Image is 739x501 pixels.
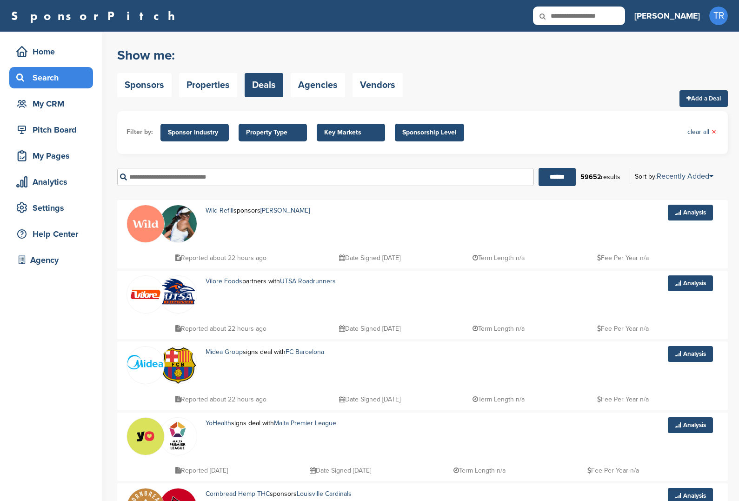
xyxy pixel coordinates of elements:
[14,174,93,190] div: Analytics
[635,173,713,180] div: Sort by:
[168,127,221,138] span: Sponsor Industry
[453,465,506,476] p: Term Length n/a
[353,73,403,97] a: Vendors
[206,275,377,287] p: partners with
[339,252,400,264] p: Date Signed [DATE]
[576,169,625,185] div: results
[127,355,164,369] img: 200px midea.svg
[14,95,93,112] div: My CRM
[280,277,336,285] a: UTSA Roadrunners
[687,127,716,137] a: clear all×
[160,347,197,384] img: Open uri20141112 64162 1yeofb6?1415809477
[9,171,93,193] a: Analytics
[127,276,164,313] img: Group 246
[597,323,649,334] p: Fee Per Year n/a
[160,418,197,455] img: Group 244
[206,419,231,427] a: YoHealth
[117,47,403,64] h2: Show me:
[657,172,713,181] a: Recently Added
[9,197,93,219] a: Settings
[310,465,371,476] p: Date Signed [DATE]
[14,43,93,60] div: Home
[668,346,713,362] a: Analysis
[634,9,700,22] h3: [PERSON_NAME]
[206,277,242,285] a: Vilore Foods
[160,205,197,261] img: 330px raducanu wmq18 (16) (42834286534)
[14,69,93,86] div: Search
[9,249,93,271] a: Agency
[9,223,93,245] a: Help Center
[246,127,300,138] span: Property Type
[206,348,243,356] a: Midea Group
[9,41,93,62] a: Home
[260,207,310,214] a: [PERSON_NAME]
[712,127,716,137] span: ×
[14,226,93,242] div: Help Center
[297,490,352,498] a: Louisville Cardinals
[206,417,378,429] p: signs deal with
[274,419,336,427] a: Malta Premier League
[668,205,713,220] a: Analysis
[9,93,93,114] a: My CRM
[473,323,525,334] p: Term Length n/a
[339,394,400,405] p: Date Signed [DATE]
[9,119,93,140] a: Pitch Board
[14,147,93,164] div: My Pages
[9,145,93,167] a: My Pages
[9,67,93,88] a: Search
[206,346,362,358] p: signs deal with
[175,323,266,334] p: Reported about 22 hours ago
[179,73,237,97] a: Properties
[634,6,700,26] a: [PERSON_NAME]
[473,394,525,405] p: Term Length n/a
[14,121,93,138] div: Pitch Board
[126,127,153,137] li: Filter by:
[339,323,400,334] p: Date Signed [DATE]
[206,490,270,498] a: Cornbread Hemp THC
[587,465,639,476] p: Fee Per Year n/a
[402,127,457,138] span: Sponsorship Level
[127,205,164,242] img: Xmy2hx9i 400x400
[206,207,233,214] a: Wild Refill
[597,394,649,405] p: Fee Per Year n/a
[117,73,172,97] a: Sponsors
[175,465,228,476] p: Reported [DATE]
[709,7,728,25] span: TR
[324,127,378,138] span: Key Markets
[160,276,197,307] img: Open uri20141112 64162 1eu47ya?1415809040
[597,252,649,264] p: Fee Per Year n/a
[127,418,164,455] img: 525644331 17898828333253369 2166898335964047711 n
[245,73,283,97] a: Deals
[473,252,525,264] p: Term Length n/a
[580,173,601,181] b: 59652
[14,252,93,268] div: Agency
[291,73,345,97] a: Agencies
[206,488,397,500] p: sponsors
[668,417,713,433] a: Analysis
[206,205,344,216] p: sponsors
[175,252,266,264] p: Reported about 22 hours ago
[679,90,728,107] a: Add a Deal
[11,10,181,22] a: SponsorPitch
[175,394,266,405] p: Reported about 22 hours ago
[668,275,713,291] a: Analysis
[286,348,324,356] a: FC Barcelona
[14,200,93,216] div: Settings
